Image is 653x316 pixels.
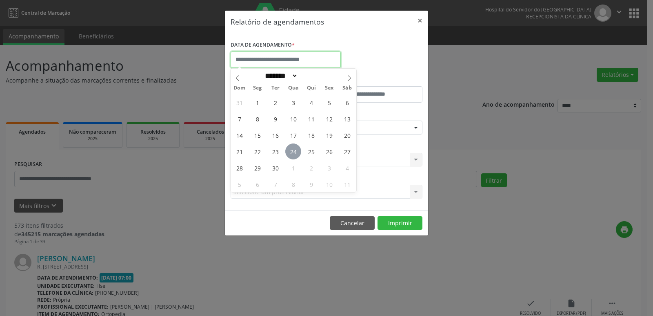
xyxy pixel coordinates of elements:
[285,127,301,143] span: Setembro 17, 2025
[339,94,355,110] span: Setembro 6, 2025
[231,16,324,27] h5: Relatório de agendamentos
[339,127,355,143] span: Setembro 20, 2025
[267,143,283,159] span: Setembro 23, 2025
[249,160,265,176] span: Setembro 29, 2025
[338,85,356,91] span: Sáb
[231,176,247,192] span: Outubro 5, 2025
[262,72,298,80] select: Month
[249,111,265,127] span: Setembro 8, 2025
[302,85,320,91] span: Qui
[231,94,247,110] span: Agosto 31, 2025
[321,94,337,110] span: Setembro 5, 2025
[231,39,295,52] label: DATA DE AGENDAMENTO
[321,111,337,127] span: Setembro 12, 2025
[321,127,337,143] span: Setembro 19, 2025
[339,160,355,176] span: Outubro 4, 2025
[231,111,247,127] span: Setembro 7, 2025
[285,111,301,127] span: Setembro 10, 2025
[231,160,247,176] span: Setembro 28, 2025
[303,111,319,127] span: Setembro 11, 2025
[329,74,422,86] label: ATÉ
[284,85,302,91] span: Qua
[320,85,338,91] span: Sex
[267,85,284,91] span: Ter
[378,216,422,230] button: Imprimir
[231,85,249,91] span: Dom
[321,143,337,159] span: Setembro 26, 2025
[303,143,319,159] span: Setembro 25, 2025
[339,111,355,127] span: Setembro 13, 2025
[249,143,265,159] span: Setembro 22, 2025
[285,176,301,192] span: Outubro 8, 2025
[303,94,319,110] span: Setembro 4, 2025
[298,72,325,80] input: Year
[249,176,265,192] span: Outubro 6, 2025
[303,127,319,143] span: Setembro 18, 2025
[321,160,337,176] span: Outubro 3, 2025
[303,160,319,176] span: Outubro 2, 2025
[267,127,283,143] span: Setembro 16, 2025
[249,85,267,91] span: Seg
[303,176,319,192] span: Outubro 9, 2025
[267,176,283,192] span: Outubro 7, 2025
[249,127,265,143] span: Setembro 15, 2025
[412,11,428,31] button: Close
[330,216,375,230] button: Cancelar
[339,143,355,159] span: Setembro 27, 2025
[285,160,301,176] span: Outubro 1, 2025
[321,176,337,192] span: Outubro 10, 2025
[267,160,283,176] span: Setembro 30, 2025
[267,94,283,110] span: Setembro 2, 2025
[339,176,355,192] span: Outubro 11, 2025
[285,94,301,110] span: Setembro 3, 2025
[231,127,247,143] span: Setembro 14, 2025
[285,143,301,159] span: Setembro 24, 2025
[249,94,265,110] span: Setembro 1, 2025
[267,111,283,127] span: Setembro 9, 2025
[231,143,247,159] span: Setembro 21, 2025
